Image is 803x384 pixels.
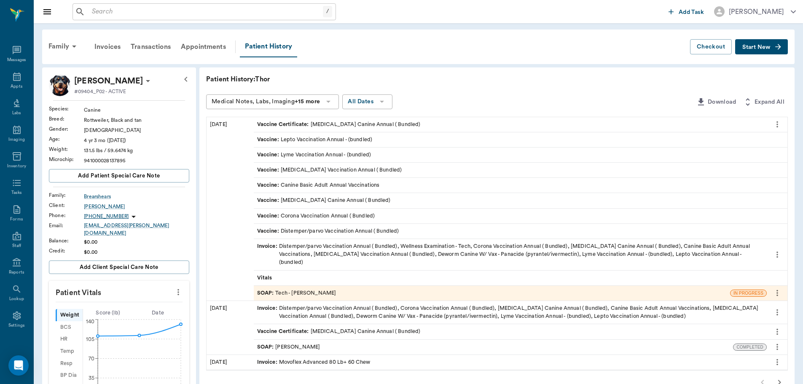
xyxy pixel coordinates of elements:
div: Imaging [8,137,25,143]
p: Patient Vitals [49,281,189,302]
div: Medical Notes, Labs, Imaging [212,97,320,107]
span: Vaccine : [257,212,281,220]
img: Profile Image [49,74,71,96]
div: Resp [56,357,83,370]
button: Start New [735,39,788,55]
p: #09404_P02 - ACTIVE [74,88,126,95]
div: Distemper/parvo Vaccination Annual ( Bundled), Wellness Examination - Tech, Corona Vaccination An... [257,242,763,267]
div: Lyme Vaccination Annual - (bundled) [257,151,371,159]
div: [DATE] [207,355,254,370]
span: COMPLETED [733,344,766,350]
div: Family : [49,191,84,199]
div: Distemper/parvo Vaccination Annual ( Bundled) [257,227,399,235]
a: [PERSON_NAME] [84,203,189,210]
span: IN PROGRESS [730,290,766,296]
button: more [771,340,784,354]
button: Add Task [665,4,707,19]
div: [MEDICAL_DATA] Vaccination Annual ( Bundled) [257,166,402,174]
tspan: 70 [89,356,94,361]
div: 941000028137895 [84,157,189,164]
div: Credit : [49,247,84,255]
span: Add client Special Care Note [80,263,158,272]
button: more [771,325,784,339]
div: Microchip : [49,156,84,163]
div: Age : [49,135,84,143]
div: Canine Basic Adult Annual Vaccinations [257,181,380,189]
button: more [771,117,784,132]
div: 4 yr 3 mo ([DATE]) [84,137,189,144]
button: more [771,247,784,262]
tspan: 140 [86,319,94,324]
a: Invoices [89,37,126,57]
div: / [323,6,332,17]
div: Temp [56,345,83,357]
div: Reports [9,269,24,276]
div: HR [56,333,83,346]
p: [PERSON_NAME] [74,74,143,88]
div: [PERSON_NAME] [257,343,320,351]
button: All Dates [342,94,392,109]
button: Close drawer [39,3,56,20]
div: Tasks [11,190,22,196]
div: Corona Vaccination Annual ( Bundled) [257,212,375,220]
div: Distemper/parvo Vaccination Annual ( Bundled), Corona Vaccination Annual ( Bundled), [MEDICAL_DAT... [257,304,763,320]
div: 131.5 lbs / 59.6474 kg [84,147,189,154]
div: [MEDICAL_DATA] Canine Annual ( Bundled) [257,121,421,129]
button: Add patient Special Care Note [49,169,189,183]
div: Messages [7,57,27,63]
div: Tech - [PERSON_NAME] [257,289,336,297]
button: more [771,286,784,300]
div: [MEDICAL_DATA] Canine Annual ( Bundled) [257,328,421,336]
div: Score ( lb ) [83,309,133,317]
button: Checkout [690,39,732,55]
div: [DATE] [207,117,254,301]
div: Phone : [49,212,84,219]
div: Lookup [9,296,24,302]
div: Weight [56,309,83,321]
a: Transactions [126,37,176,57]
div: Labs [12,110,21,116]
button: Download [693,94,739,110]
div: Lepto Vaccination Annual - (bundled) [257,136,373,144]
span: Vaccine Certificate : [257,328,311,336]
a: Patient History [240,36,297,57]
div: Species : [49,105,84,113]
tspan: 105 [86,336,94,341]
span: Vaccine : [257,136,281,144]
span: Vaccine : [257,181,281,189]
div: BCS [56,321,83,333]
span: Invoice : [257,242,279,267]
button: more [771,355,784,369]
a: Appointments [176,37,231,57]
div: Canine [84,106,189,114]
div: Email : [49,222,84,229]
span: SOAP : [257,289,276,297]
div: Client : [49,201,84,209]
p: Patient History: Thor [206,74,459,84]
div: Breed : [49,115,84,123]
div: $0.00 [84,248,189,256]
div: [DATE] [207,301,254,354]
div: Weight : [49,145,84,153]
div: Movoflex Advanced 80 Lb+ 60 Chew [257,358,371,366]
span: Vaccine : [257,196,281,204]
div: Thor Brearshears [74,74,143,88]
div: $0.00 [84,238,189,246]
input: Search [89,6,323,18]
span: Expand All [755,97,784,107]
div: Gender : [49,125,84,133]
div: BP Dia [56,370,83,382]
span: Vaccine : [257,151,281,159]
span: Add patient Special Care Note [78,171,160,180]
a: Brearshears [84,193,189,200]
span: Vaccine : [257,227,281,235]
button: Expand All [739,94,788,110]
div: Rottweiler, Black and tan [84,116,189,124]
div: Balance : [49,237,84,244]
div: Settings [8,322,25,329]
span: Invoice : [257,358,279,366]
span: Vaccine Certificate : [257,121,311,129]
div: [MEDICAL_DATA] Canine Annual ( Bundled) [257,196,391,204]
a: [EMAIL_ADDRESS][PERSON_NAME][DOMAIN_NAME] [84,222,189,237]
